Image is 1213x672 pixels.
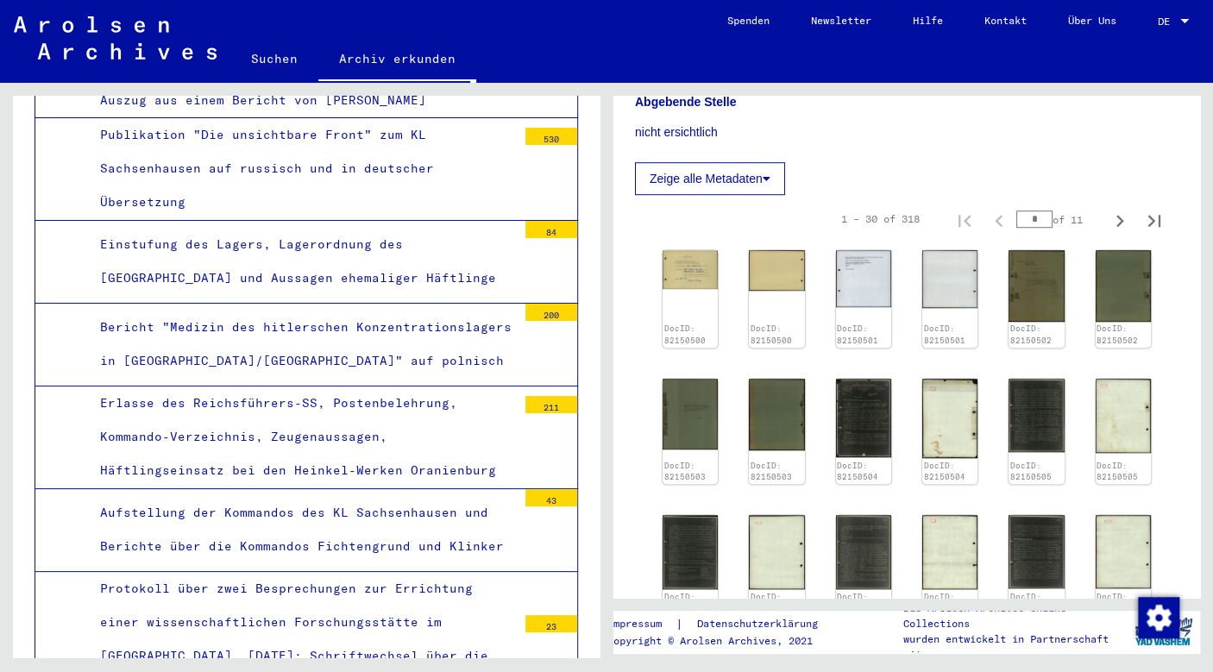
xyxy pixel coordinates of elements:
[837,592,878,613] a: DocID: 82150507
[749,515,804,589] img: 002.jpg
[1131,610,1196,653] img: yv_logo.png
[664,323,706,345] a: DocID: 82150500
[663,250,718,289] img: 001.jpg
[924,461,965,482] a: DocID: 82150504
[837,323,878,345] a: DocID: 82150501
[683,615,839,633] a: Datenschutzerklärung
[922,515,977,589] img: 002.jpg
[635,162,785,195] button: Zeige alle Metadaten
[924,323,965,345] a: DocID: 82150501
[751,323,792,345] a: DocID: 82150500
[751,592,792,613] a: DocID: 82150506
[664,592,706,613] a: DocID: 82150506
[749,379,804,450] img: 002.jpg
[1096,250,1151,322] img: 002.jpg
[751,461,792,482] a: DocID: 82150503
[525,615,577,632] div: 23
[1009,515,1064,588] img: 001.jpg
[749,250,804,291] img: 002.jpg
[525,489,577,506] div: 43
[87,228,517,295] div: Einstufung des Lagers, Lagerordnung des [GEOGRAPHIC_DATA] und Aussagen ehemaliger Häftlinge
[924,592,965,613] a: DocID: 82150507
[607,615,676,633] a: Impressum
[1096,379,1151,453] img: 002.jpg
[635,123,1178,141] p: nicht ersichtlich
[922,379,977,458] img: 002.jpg
[525,304,577,321] div: 200
[635,95,736,109] b: Abgebende Stelle
[607,633,839,649] p: Copyright © Arolsen Archives, 2021
[836,250,891,307] img: 001.jpg
[982,202,1016,236] button: Previous page
[836,379,891,457] img: 001.jpg
[1097,323,1138,345] a: DocID: 82150502
[836,515,891,589] img: 001.jpg
[87,496,517,563] div: Aufstellung der Kommandos des KL Sachsenhausen und Berichte über die Kommandos Fichtengrund und K...
[1103,202,1137,236] button: Next page
[1138,597,1179,638] img: Zustimmung ändern
[14,16,217,60] img: Arolsen_neg.svg
[1137,202,1172,236] button: Last page
[664,461,706,482] a: DocID: 82150503
[525,128,577,145] div: 530
[1097,592,1138,613] a: DocID: 82150508
[663,515,718,589] img: 001.jpg
[230,38,318,79] a: Suchen
[1010,461,1052,482] a: DocID: 82150505
[947,202,982,236] button: First page
[1158,16,1177,28] span: DE
[1010,323,1052,345] a: DocID: 82150502
[1009,379,1064,452] img: 001.jpg
[87,118,517,220] div: Publikation "Die unsichtbare Front" zum KL Sachsenhausen auf russisch und in deutscher Übersetzung
[902,600,1127,631] p: Die Arolsen Archives Online-Collections
[87,311,517,378] div: Bericht "Medizin des hitlerschen Konzentrationslagers in [GEOGRAPHIC_DATA]/[GEOGRAPHIC_DATA]" auf...
[607,615,839,633] div: |
[525,221,577,238] div: 84
[841,211,920,227] div: 1 – 30 of 318
[922,250,977,308] img: 002.jpg
[87,386,517,488] div: Erlasse des Reichsführers-SS, Postenbelehrung, Kommando-Verzeichnis, Zeugenaussagen, Häftlingsein...
[1097,461,1138,482] a: DocID: 82150505
[318,38,476,83] a: Archiv erkunden
[902,631,1127,663] p: wurden entwickelt in Partnerschaft mit
[663,379,718,449] img: 001.jpg
[525,396,577,413] div: 211
[1009,250,1064,322] img: 001.jpg
[1010,592,1052,613] a: DocID: 82150508
[1016,211,1103,228] div: of 11
[837,461,878,482] a: DocID: 82150504
[1096,515,1151,588] img: 002.jpg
